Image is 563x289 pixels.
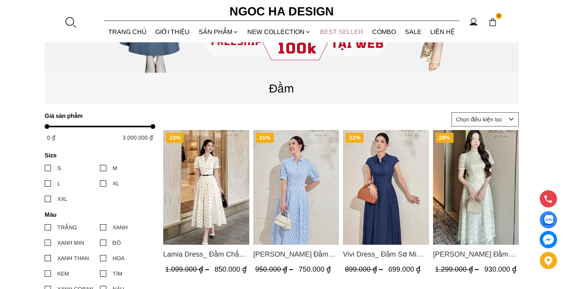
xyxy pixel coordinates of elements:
[433,130,519,245] a: Product image - Mia Dress_ Đầm Tơ Dệt Hoa Hồng Màu Kem D989
[316,21,368,42] a: BEST SELLER
[496,13,502,19] span: 0
[433,249,519,260] span: [PERSON_NAME] Đầm Tơ Dệt Hoa Hồng Màu Kem D989
[113,254,124,263] div: HOA
[57,164,61,172] div: S
[343,130,429,245] a: Product image - Vivi Dress_ Đầm Sơ Mi Rớt Vai Bò Lụa Màu Xanh D1000
[540,231,557,248] a: messenger
[343,130,429,245] img: Vivi Dress_ Đầm Sơ Mi Rớt Vai Bò Lụa Màu Xanh D1000
[426,21,459,42] a: LIÊN HỆ
[435,265,480,273] span: 1.299.000 ₫
[45,112,150,119] h4: Giá sản phẩm
[243,21,316,42] a: NEW COLLECTION
[104,21,151,42] a: TRANG CHỦ
[163,130,249,245] a: Product image - Lamia Dress_ Đầm Chấm Bi Cổ Vest Màu Kem D1003
[433,130,519,245] img: Mia Dress_ Đầm Tơ Dệt Hoa Hồng Màu Kem D989
[113,269,122,278] div: TÍM
[165,265,211,273] span: 1.099.000 ₫
[194,21,243,42] div: SẢN PHẨM
[113,164,117,172] div: M
[163,130,249,245] img: Lamia Dress_ Đầm Chấm Bi Cổ Vest Màu Kem D1003
[57,223,77,232] div: TRẮNG
[151,21,194,42] a: GIỚI THIỆU
[57,179,60,188] div: L
[45,152,150,159] h4: Size
[57,269,69,278] div: KEM
[57,195,68,203] div: XXL
[488,18,497,26] img: img-CART-ICON-ksit0nf1
[253,130,339,245] a: Product image - Valerie Dress_ Đầm Sơ Mi Kẻ Sọc Xanh D1001
[222,2,341,21] a: Ngoc Ha Design
[298,265,330,273] span: 750.000 ₫
[163,249,249,260] span: Lamia Dress_ Đầm Chấm Bi Cổ Vest Màu Kem D1003
[163,249,249,260] a: Link to Lamia Dress_ Đầm Chấm Bi Cổ Vest Màu Kem D1003
[253,249,339,260] span: [PERSON_NAME] Đầm Sơ Mi Kẻ Sọc Xanh D1001
[122,134,153,141] span: 3.000.000 ₫
[345,265,385,273] span: 899.000 ₫
[113,238,121,247] div: ĐỎ
[253,249,339,260] a: Link to Valerie Dress_ Đầm Sơ Mi Kẻ Sọc Xanh D1001
[343,249,429,260] a: Link to Vivi Dress_ Đầm Sơ Mi Rớt Vai Bò Lụa Màu Xanh D1000
[45,79,519,98] p: Đầm
[255,265,295,273] span: 950.000 ₫
[215,265,247,273] span: 850.000 ₫
[343,249,429,260] span: Vivi Dress_ Đầm Sơ Mi Rớt Vai Bò Lụa Màu Xanh D1000
[45,211,150,218] h4: Màu
[57,238,84,247] div: XANH MIN
[540,211,557,229] a: Display image
[433,249,519,260] a: Link to Mia Dress_ Đầm Tơ Dệt Hoa Hồng Màu Kem D989
[484,265,516,273] span: 930.000 ₫
[253,130,339,245] img: Valerie Dress_ Đầm Sơ Mi Kẻ Sọc Xanh D1001
[113,223,128,232] div: XANH
[543,215,553,225] img: Display image
[388,265,420,273] span: 699.000 ₫
[47,134,55,141] span: 0 ₫
[113,179,119,188] div: XL
[368,21,401,42] a: Combo
[57,254,89,263] div: XANH THAN
[401,21,426,42] a: SALE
